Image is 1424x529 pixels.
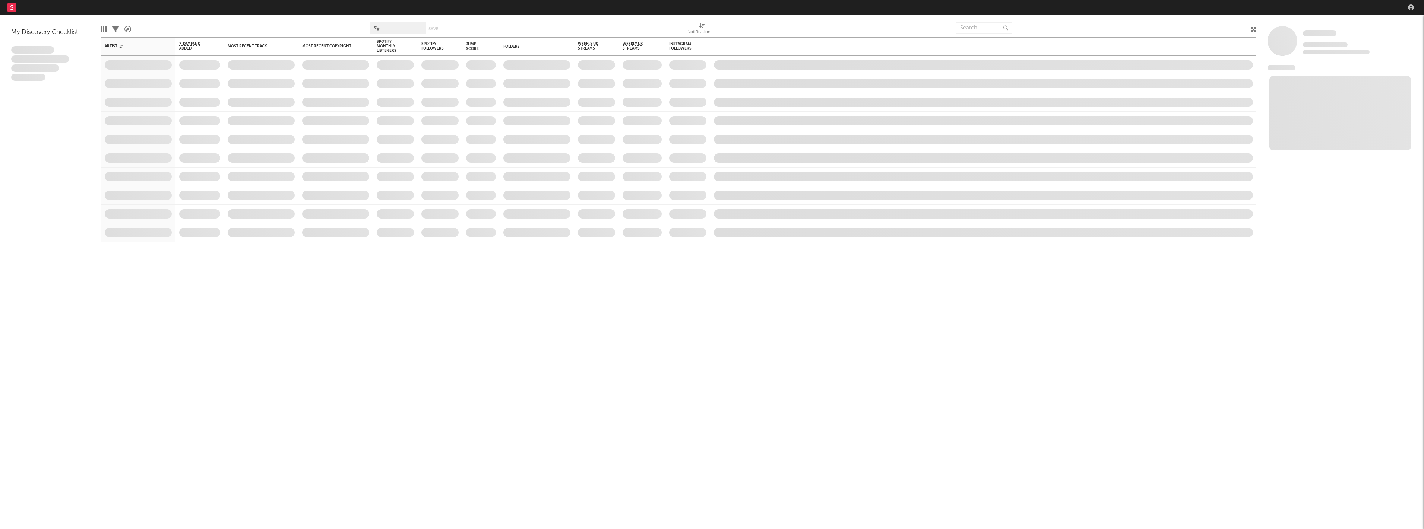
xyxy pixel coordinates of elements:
[503,44,559,49] div: Folders
[101,19,107,40] div: Edit Columns
[956,22,1012,34] input: Search...
[1303,50,1370,54] span: 0 fans last week
[466,42,485,51] div: Jump Score
[1303,30,1336,37] a: Some Artist
[302,44,358,48] div: Most Recent Copyright
[687,28,717,37] div: Notifications (Artist)
[421,42,447,51] div: Spotify Followers
[105,44,161,48] div: Artist
[623,42,651,51] span: Weekly UK Streams
[11,28,89,37] div: My Discovery Checklist
[578,42,604,51] span: Weekly US Streams
[687,19,717,40] div: Notifications (Artist)
[377,39,403,53] div: Spotify Monthly Listeners
[179,42,209,51] span: 7-Day Fans Added
[11,74,45,81] span: Aliquam viverra
[11,55,69,63] span: Integer aliquet in purus et
[1303,42,1348,47] span: Tracking Since: [DATE]
[1268,65,1295,70] span: News Feed
[669,42,695,51] div: Instagram Followers
[11,46,54,54] span: Lorem ipsum dolor
[428,27,438,31] button: Save
[124,19,131,40] div: A&R Pipeline
[228,44,284,48] div: Most Recent Track
[112,19,119,40] div: Filters
[11,64,59,72] span: Praesent ac interdum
